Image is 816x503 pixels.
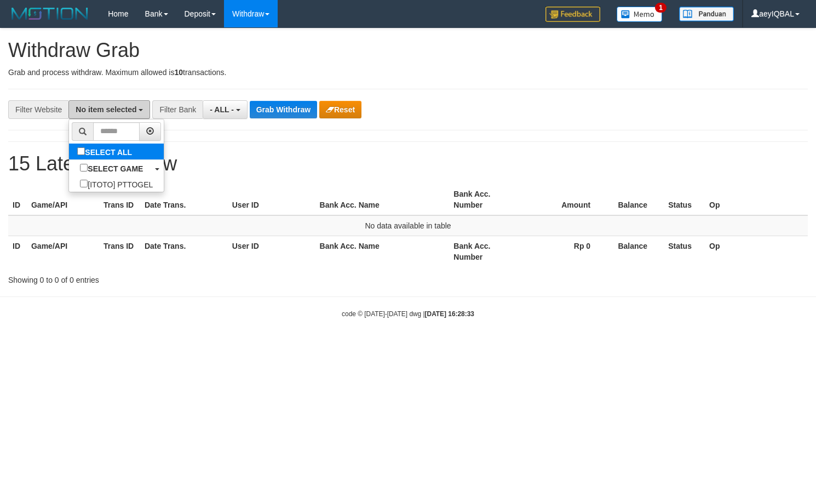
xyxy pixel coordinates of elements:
strong: [DATE] 16:28:33 [425,310,474,318]
button: - ALL - [203,100,247,119]
img: MOTION_logo.png [8,5,91,22]
h1: 15 Latest Withdraw [8,153,808,175]
h1: Withdraw Grab [8,39,808,61]
th: Op [705,236,808,267]
a: SELECT GAME [69,160,164,176]
th: User ID [228,184,315,215]
span: - ALL - [210,105,234,114]
button: No item selected [68,100,150,119]
th: ID [8,184,27,215]
img: Feedback.jpg [545,7,600,22]
td: No data available in table [8,215,808,236]
th: User ID [228,236,315,267]
th: Balance [607,236,664,267]
div: Filter Website [8,100,68,119]
b: SELECT GAME [88,164,143,173]
input: SELECT ALL [77,147,85,155]
th: Date Trans. [140,184,228,215]
span: No item selected [76,105,136,114]
th: Date Trans. [140,236,228,267]
th: Trans ID [99,236,140,267]
th: Game/API [27,184,99,215]
th: Game/API [27,236,99,267]
th: Status [664,184,705,215]
th: Status [664,236,705,267]
img: panduan.png [679,7,734,21]
label: SELECT ALL [69,144,143,159]
button: Grab Withdraw [250,101,317,118]
input: SELECT GAME [80,164,88,172]
th: ID [8,236,27,267]
div: Showing 0 to 0 of 0 entries [8,270,332,285]
input: [ITOTO] PTTOGEL [80,180,88,187]
button: Reset [319,101,361,118]
th: Bank Acc. Number [449,236,521,267]
th: Bank Acc. Name [315,184,450,215]
th: Bank Acc. Number [449,184,521,215]
th: Op [705,184,808,215]
th: Bank Acc. Name [315,236,450,267]
th: Trans ID [99,184,140,215]
span: 1 [655,3,666,13]
label: [ITOTO] PTTOGEL [69,176,164,192]
div: Filter Bank [152,100,203,119]
th: Amount [521,184,607,215]
th: Rp 0 [521,236,607,267]
p: Grab and process withdraw. Maximum allowed is transactions. [8,67,808,78]
img: Button%20Memo.svg [617,7,663,22]
small: code © [DATE]-[DATE] dwg | [342,310,474,318]
strong: 10 [174,68,183,77]
th: Balance [607,184,664,215]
